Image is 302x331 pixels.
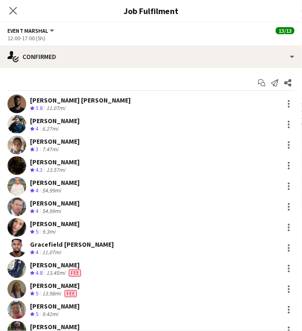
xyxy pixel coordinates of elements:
[7,35,295,42] div: 12:00-17:00 (5h)
[30,137,80,146] div: [PERSON_NAME]
[40,125,60,133] div: 6.27mi
[44,269,67,277] div: 13.45mi
[36,125,38,132] span: 4
[7,27,56,34] button: Event Marshal
[69,270,81,277] span: Fee
[30,220,80,228] div: [PERSON_NAME]
[30,199,80,207] div: [PERSON_NAME]
[63,290,79,298] div: Crew has different fees then in role
[36,310,38,317] span: 5
[40,207,63,215] div: 54.99mi
[36,104,43,111] span: 3.8
[30,281,80,290] div: [PERSON_NAME]
[36,166,43,173] span: 4.3
[36,228,38,235] span: 5
[30,323,80,331] div: [PERSON_NAME]
[40,228,57,236] div: 9.3mi
[30,261,83,269] div: [PERSON_NAME]
[36,146,38,153] span: 3
[65,290,77,297] span: Fee
[7,27,48,34] span: Event Marshal
[36,207,38,214] span: 4
[40,310,60,318] div: 9.42mi
[276,27,295,34] span: 13/13
[30,117,80,125] div: [PERSON_NAME]
[44,104,67,112] div: 11.07mi
[40,290,63,298] div: 13.98mi
[30,96,131,104] div: [PERSON_NAME] [PERSON_NAME]
[40,187,63,195] div: 54.99mi
[30,158,80,166] div: [PERSON_NAME]
[44,166,67,174] div: 13.57mi
[30,178,80,187] div: [PERSON_NAME]
[30,240,114,249] div: Gracefield [PERSON_NAME]
[36,249,38,256] span: 4
[40,146,60,154] div: 7.47mi
[36,269,43,276] span: 4.8
[40,249,63,257] div: 11.07mi
[67,269,83,277] div: Crew has different fees then in role
[36,290,38,297] span: 5
[30,302,80,310] div: [PERSON_NAME]
[36,187,38,194] span: 4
